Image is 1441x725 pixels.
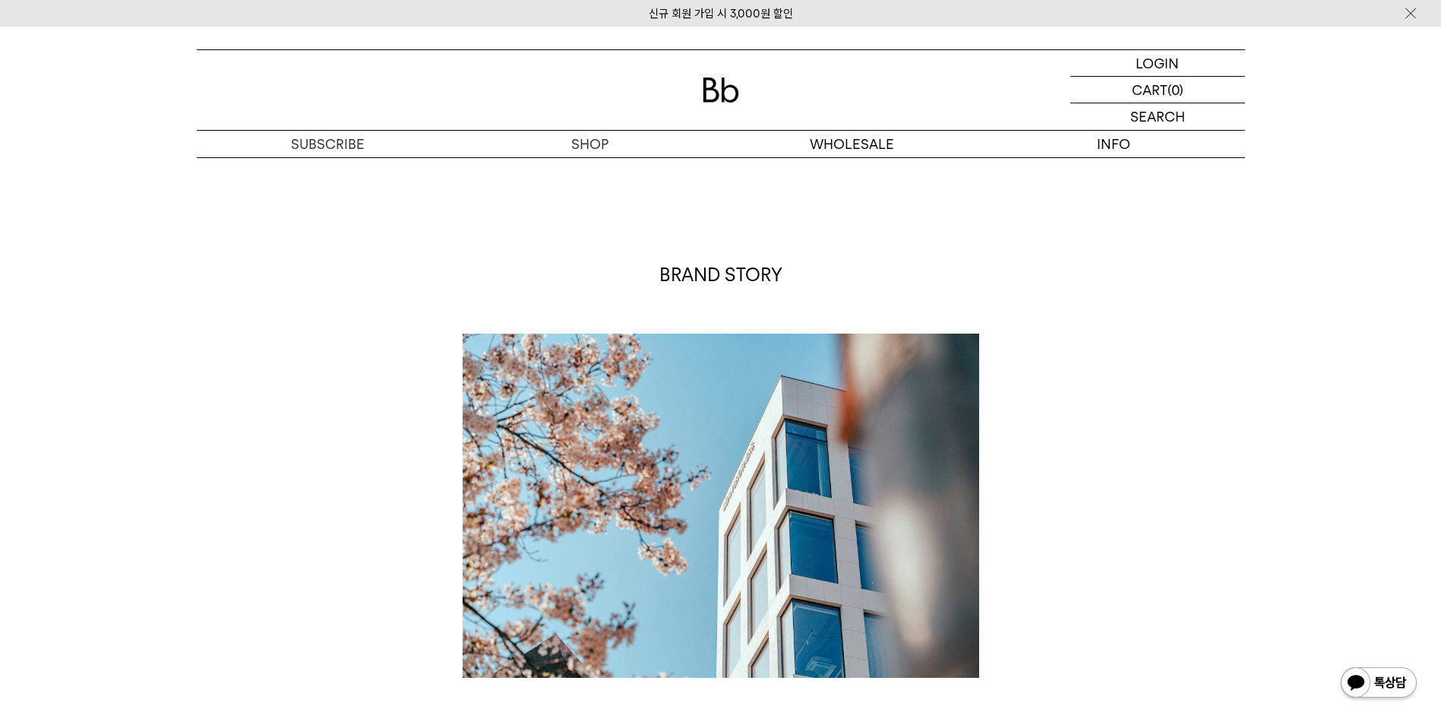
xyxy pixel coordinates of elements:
[1339,666,1418,702] img: 카카오톡 채널 1:1 채팅 버튼
[983,131,1245,157] p: INFO
[463,262,979,288] p: BRAND STORY
[1130,103,1185,130] p: SEARCH
[1132,77,1168,103] p: CART
[703,78,739,103] img: 로고
[721,131,983,157] p: WHOLESALE
[1136,50,1179,76] p: LOGIN
[1070,77,1245,103] a: CART (0)
[459,131,721,157] a: SHOP
[1168,77,1183,103] p: (0)
[649,7,793,21] a: 신규 회원 가입 시 3,000원 할인
[1070,50,1245,77] a: LOGIN
[197,131,459,157] a: SUBSCRIBE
